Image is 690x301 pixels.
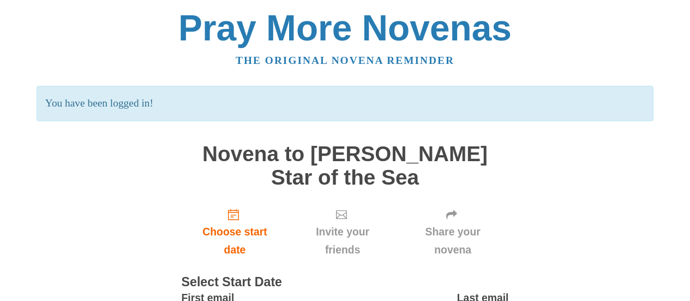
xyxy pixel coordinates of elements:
[397,200,509,265] div: Click "Next" to confirm your start date first.
[408,223,498,259] span: Share your novena
[193,223,278,259] span: Choose start date
[37,86,653,121] p: You have been logged in!
[182,143,509,189] h1: Novena to [PERSON_NAME] Star of the Sea
[288,200,397,265] div: Click "Next" to confirm your start date first.
[178,8,512,48] a: Pray More Novenas
[299,223,386,259] span: Invite your friends
[182,275,509,290] h3: Select Start Date
[236,55,454,66] a: The original novena reminder
[182,200,289,265] a: Choose start date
